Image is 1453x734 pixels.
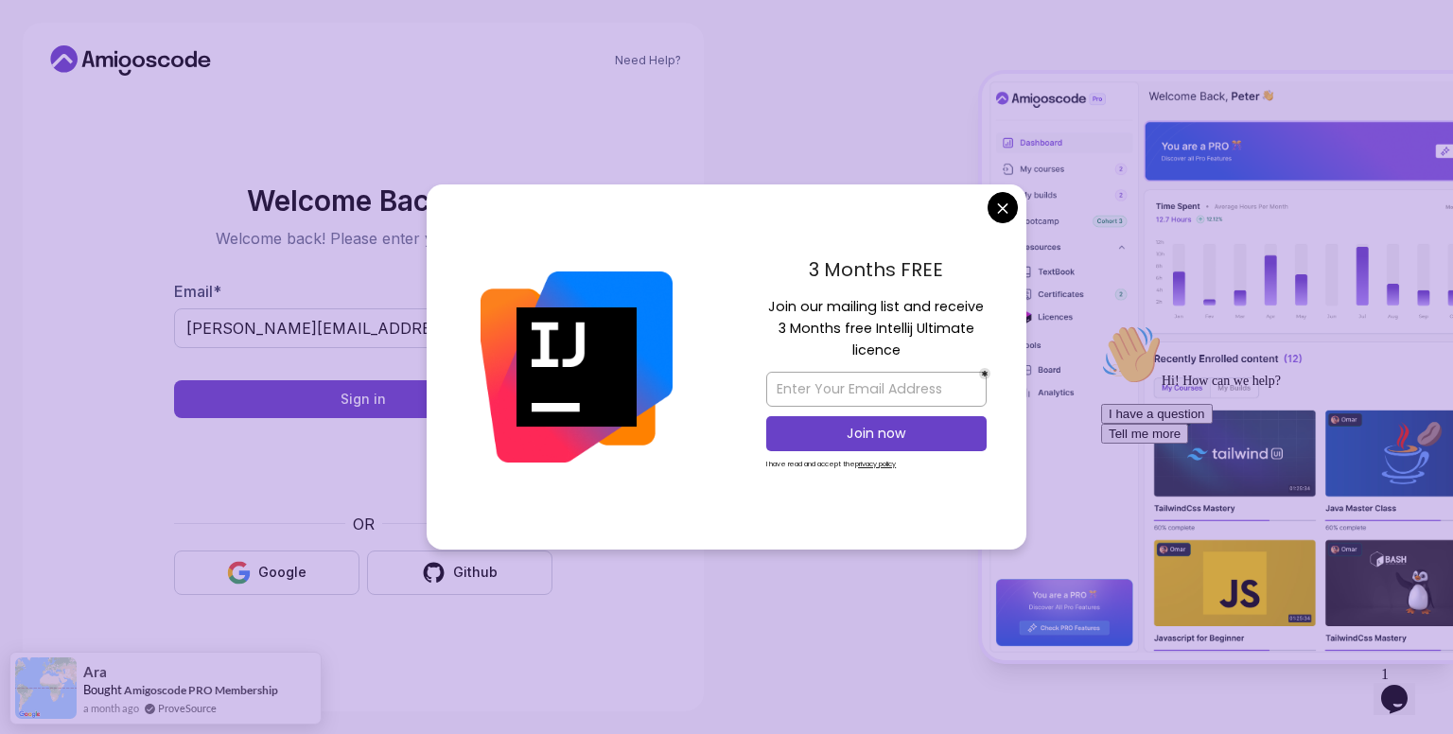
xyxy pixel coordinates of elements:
div: Sign in [341,390,386,409]
div: Github [453,563,498,582]
p: OR [353,513,375,535]
a: Amigoscode PRO Membership [124,683,278,697]
iframe: Widget contendo caixa de seleção para desafio de segurança hCaptcha [220,429,506,501]
a: ProveSource [158,700,217,716]
label: Email * [174,282,221,301]
span: Ara [83,664,107,680]
button: I have a question [8,87,119,107]
span: a month ago [83,700,139,716]
button: Sign in [174,380,552,418]
iframe: chat widget [1374,658,1434,715]
p: Welcome back! Please enter your details. [174,227,552,250]
span: Hi! How can we help? [8,57,187,71]
a: Home link [45,45,216,76]
button: Google [174,550,359,595]
div: 👋Hi! How can we help?I have a questionTell me more [8,8,348,127]
iframe: chat widget [1094,317,1434,649]
a: Need Help? [615,53,681,68]
img: Amigoscode Dashboard [982,74,1453,661]
h2: Welcome Back [174,185,552,216]
div: Google [258,563,306,582]
span: Bought [83,682,122,697]
img: :wave: [8,8,68,68]
button: Tell me more [8,107,95,127]
button: Github [367,550,552,595]
img: provesource social proof notification image [15,657,77,719]
input: Enter your email [174,308,552,348]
